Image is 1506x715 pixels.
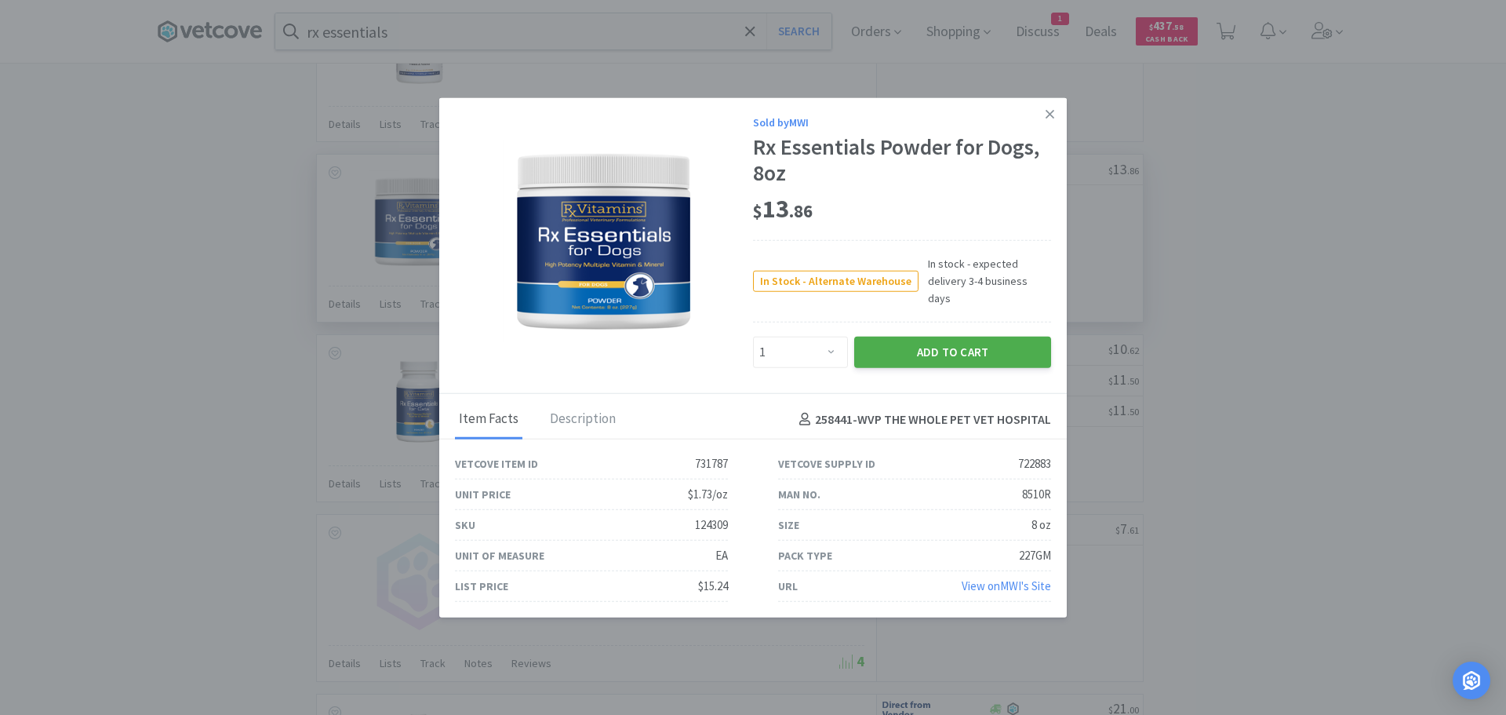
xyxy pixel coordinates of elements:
div: Man No. [778,486,820,503]
div: Vetcove Item ID [455,455,538,472]
div: Description [546,400,620,440]
div: 8510R [1022,485,1051,504]
h4: 258441 - WVP THE WHOLE PET VET HOSPITAL [793,409,1051,429]
img: 037a0d545e754fc4b30cde5bde732907_722883.png [503,138,704,342]
div: $1.73/oz [688,485,728,504]
span: . 86 [789,200,813,222]
div: Pack Type [778,547,832,564]
div: Size [778,516,799,534]
div: $15.24 [698,577,728,596]
div: Sold by MWI [753,113,1051,130]
div: SKU [455,516,475,534]
a: View onMWI's Site [962,578,1051,593]
div: Unit Price [455,486,511,503]
div: 8 oz [1031,516,1051,534]
span: In stock - expected delivery 3-4 business days [919,254,1051,307]
div: Open Intercom Messenger [1453,662,1490,699]
div: List Price [455,578,508,595]
div: URL [778,578,798,595]
div: 227GM [1019,546,1051,565]
button: Add to Cart [854,337,1051,368]
div: Item Facts [455,400,522,440]
span: In Stock - Alternate Warehouse [754,271,918,290]
div: 722883 [1018,454,1051,473]
div: Unit of Measure [455,547,544,564]
div: EA [715,546,728,565]
div: 124309 [695,516,728,534]
span: 13 [753,193,813,224]
div: 731787 [695,454,728,473]
div: Vetcove Supply ID [778,455,875,472]
div: Rx Essentials Powder for Dogs, 8oz [753,134,1051,187]
span: $ [753,200,762,222]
